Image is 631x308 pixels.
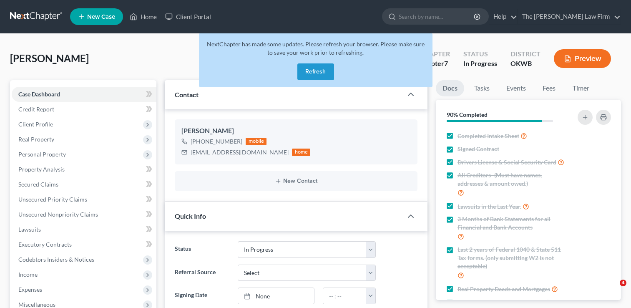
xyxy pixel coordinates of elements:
button: New Contact [181,178,411,184]
span: 4 [620,280,626,286]
button: Refresh [297,63,334,80]
span: 7 [444,59,448,67]
div: Status [463,49,497,59]
span: Property Analysis [18,166,65,173]
a: Credit Report [12,102,156,117]
a: Executory Contracts [12,237,156,252]
div: [PHONE_NUMBER] [191,137,242,146]
span: Real Property Deeds and Mortgages [458,285,550,293]
div: mobile [246,138,266,145]
div: District [510,49,540,59]
span: Signed Contract [458,145,499,153]
div: Chapter [420,49,450,59]
span: 3 Months of Bank Statements for all Financial and Bank Accounts [458,215,568,232]
a: Unsecured Nonpriority Claims [12,207,156,222]
strong: 90% Completed [447,111,488,118]
span: Completed Intake Sheet [458,132,519,140]
a: Events [500,80,533,96]
label: Signing Date [171,288,233,304]
div: Chapter [420,59,450,68]
a: Timer [566,80,596,96]
div: In Progress [463,59,497,68]
div: home [292,149,310,156]
a: Secured Claims [12,177,156,192]
span: Income [18,271,38,278]
a: Tasks [468,80,496,96]
div: [PERSON_NAME] [181,126,411,136]
span: Secured Claims [18,181,58,188]
a: Client Portal [161,9,215,24]
span: [PERSON_NAME] [10,52,89,64]
span: Client Profile [18,121,53,128]
a: Docs [436,80,464,96]
span: Unsecured Nonpriority Claims [18,211,98,218]
span: Contact [175,91,199,98]
label: Referral Source [171,265,233,281]
a: Property Analysis [12,162,156,177]
span: New Case [87,14,115,20]
a: Home [126,9,161,24]
a: Lawsuits [12,222,156,237]
span: Real Property [18,136,54,143]
a: None [238,288,314,304]
span: Expenses [18,286,42,293]
span: Case Dashboard [18,91,60,98]
span: Lawsuits in the Last Year. [458,202,521,211]
a: Case Dashboard [12,87,156,102]
span: Drivers License & Social Security Card [458,158,556,167]
span: Last 2 years of Federal 1040 & State 511 Tax forms. (only submitting W2 is not acceptable) [458,245,568,270]
span: Personal Property [18,151,66,158]
a: The [PERSON_NAME] Law Firm [518,9,621,24]
span: All Creditors- (Must have names, addresses & amount owed.) [458,171,568,188]
div: OKWB [510,59,540,68]
span: Miscellaneous [18,301,55,308]
input: Search by name... [399,9,475,24]
button: Preview [554,49,611,68]
a: Unsecured Priority Claims [12,192,156,207]
span: Lawsuits [18,226,41,233]
span: Quick Info [175,212,206,220]
span: Codebtors Insiders & Notices [18,256,94,263]
span: Credit Report [18,106,54,113]
span: NextChapter has made some updates. Please refresh your browser. Please make sure to save your wor... [207,40,425,56]
div: [EMAIL_ADDRESS][DOMAIN_NAME] [191,148,289,157]
iframe: Intercom live chat [603,280,623,300]
span: Executory Contracts [18,241,72,248]
label: Status [171,241,233,258]
span: Unsecured Priority Claims [18,196,87,203]
a: Fees [536,80,563,96]
input: -- : -- [323,288,366,304]
a: Help [489,9,517,24]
